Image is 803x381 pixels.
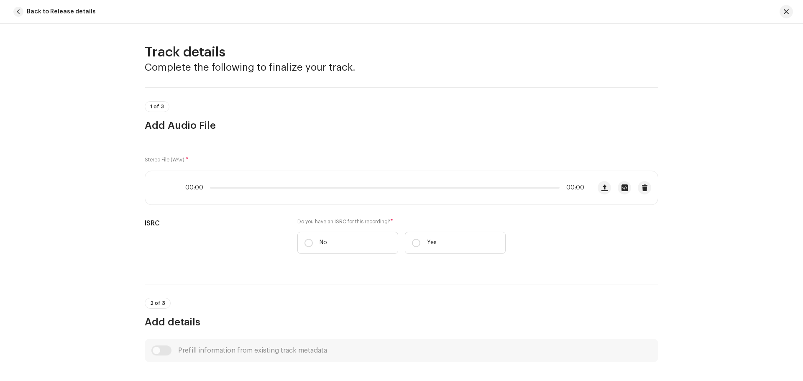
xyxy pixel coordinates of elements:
[427,238,437,247] p: Yes
[145,44,658,61] h2: Track details
[150,104,164,109] span: 1 of 3
[563,184,584,191] span: 00:00
[297,218,506,225] label: Do you have an ISRC for this recording?
[320,238,327,247] p: No
[145,119,658,132] h3: Add Audio File
[145,315,658,329] h3: Add details
[145,157,184,162] small: Stereo File (WAV)
[145,218,284,228] h5: ISRC
[150,301,165,306] span: 2 of 3
[145,61,658,74] h3: Complete the following to finalize your track.
[185,184,207,191] span: 00:00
